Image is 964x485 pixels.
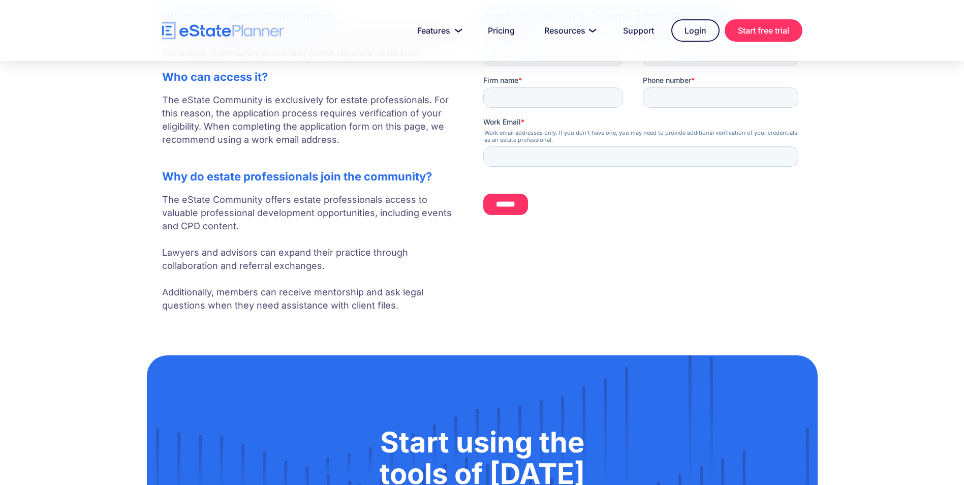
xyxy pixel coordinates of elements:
[162,22,284,40] a: home
[162,170,463,183] h2: Why do estate professionals join the community?
[162,193,463,312] p: The eState Community offers estate professionals access to valuable professional development oppo...
[162,70,463,83] h2: Who can access it?
[532,20,606,41] a: Resources
[162,94,463,160] p: The eState Community is exclusively for estate professionals. For this reason, the application pr...
[611,20,666,41] a: Support
[476,20,527,41] a: Pricing
[483,34,802,224] iframe: Form 0
[671,19,720,42] a: Login
[725,19,802,42] a: Start free trial
[405,20,471,41] a: Features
